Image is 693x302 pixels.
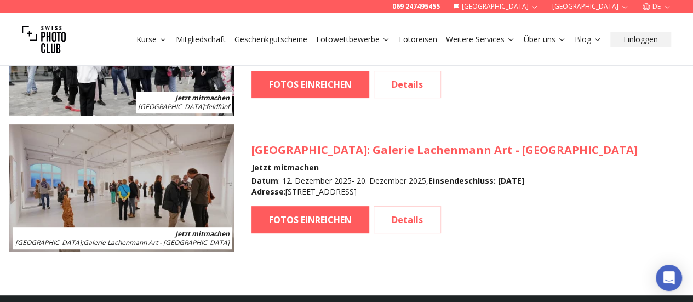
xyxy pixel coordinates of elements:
[656,265,682,291] div: Open Intercom Messenger
[136,34,167,45] a: Kurse
[251,71,369,98] a: FOTOS EINREICHEN
[392,2,440,11] a: 069 247495455
[446,34,515,45] a: Weitere Services
[374,71,441,98] a: Details
[442,32,519,47] button: Weitere Services
[175,229,230,238] b: Jetzt mitmachen
[171,32,230,47] button: Mitgliedschaft
[132,32,171,47] button: Kurse
[175,93,230,102] b: Jetzt mitmachen
[399,34,437,45] a: Fotoreisen
[524,34,566,45] a: Über uns
[394,32,442,47] button: Fotoreisen
[251,175,278,186] b: Datum
[9,124,234,251] img: SPC Photo Awards BODENSEE Dezember 2025
[251,162,638,173] h4: Jetzt mitmachen
[251,186,284,197] b: Adresse
[15,238,82,247] span: [GEOGRAPHIC_DATA]
[138,102,230,111] span: : feldfünf
[428,175,524,186] b: Einsendeschluss : [DATE]
[251,143,638,158] h3: : Galerie Lachenmann Art - [GEOGRAPHIC_DATA]
[316,34,390,45] a: Fotowettbewerbe
[22,18,66,61] img: Swiss photo club
[312,32,394,47] button: Fotowettbewerbe
[234,34,307,45] a: Geschenkgutscheine
[570,32,606,47] button: Blog
[251,206,369,233] a: FOTOS EINREICHEN
[230,32,312,47] button: Geschenkgutscheine
[575,34,602,45] a: Blog
[519,32,570,47] button: Über uns
[176,34,226,45] a: Mitgliedschaft
[610,32,671,47] button: Einloggen
[138,102,204,111] span: [GEOGRAPHIC_DATA]
[374,206,441,233] a: Details
[15,238,230,247] span: : Galerie Lachenmann Art - [GEOGRAPHIC_DATA]
[251,175,638,197] div: : 12. Dezember 2025 - 20. Dezember 2025 , : [STREET_ADDRESS]
[251,143,367,157] span: [GEOGRAPHIC_DATA]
